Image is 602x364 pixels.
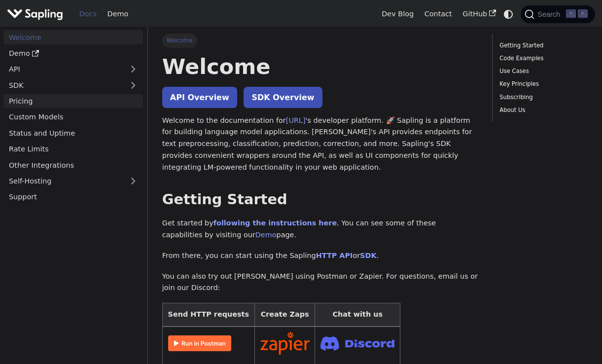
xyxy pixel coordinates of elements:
h1: Welcome [162,53,478,80]
a: Sapling.ai [7,7,67,21]
a: About Us [499,106,584,115]
a: Status and Uptime [3,126,143,140]
h2: Getting Started [162,191,478,209]
a: Support [3,190,143,204]
a: SDK [360,252,376,259]
a: Demo [3,46,143,61]
p: From there, you can start using the Sapling or . [162,250,478,262]
img: Join Discord [320,333,394,354]
a: Custom Models [3,110,143,124]
a: Subscribing [499,93,584,102]
a: Pricing [3,94,143,109]
kbd: ⌘ [566,9,576,18]
button: Expand sidebar category 'API' [123,62,143,76]
a: Dev Blog [376,6,419,22]
p: You can also try out [PERSON_NAME] using Postman or Zapier. For questions, email us or join our D... [162,271,478,294]
img: Sapling.ai [7,7,63,21]
button: Search (Command+K) [521,5,595,23]
img: Connect in Zapier [260,332,310,355]
a: HTTP API [316,252,353,259]
a: Self-Hosting [3,174,143,188]
th: Create Zaps [254,303,315,327]
a: SDK [3,78,123,92]
a: Use Cases [499,67,584,76]
a: Code Examples [499,54,584,63]
kbd: K [578,9,588,18]
p: Welcome to the documentation for 's developer platform. 🚀 Sapling is a platform for building lang... [162,115,478,174]
th: Chat with us [315,303,400,327]
a: Rate Limits [3,142,143,156]
a: Docs [74,6,102,22]
a: GitHub [457,6,501,22]
a: Contact [419,6,458,22]
button: Switch between dark and light mode (currently system mode) [501,7,516,21]
img: Run in Postman [168,335,231,351]
a: Key Principles [499,79,584,89]
a: Demo [255,231,277,239]
a: following the instructions here [213,219,337,227]
p: Get started by . You can see some of these capabilities by visiting our page. [162,218,478,241]
a: SDK Overview [244,87,322,108]
span: Welcome [162,34,197,47]
a: Other Integrations [3,158,143,172]
a: API Overview [162,87,237,108]
span: Search [534,10,566,18]
a: API [3,62,123,76]
a: [URL] [286,116,306,124]
button: Expand sidebar category 'SDK' [123,78,143,92]
a: Welcome [3,30,143,44]
a: Demo [102,6,134,22]
nav: Breadcrumbs [162,34,478,47]
a: Getting Started [499,41,584,50]
th: Send HTTP requests [162,303,254,327]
